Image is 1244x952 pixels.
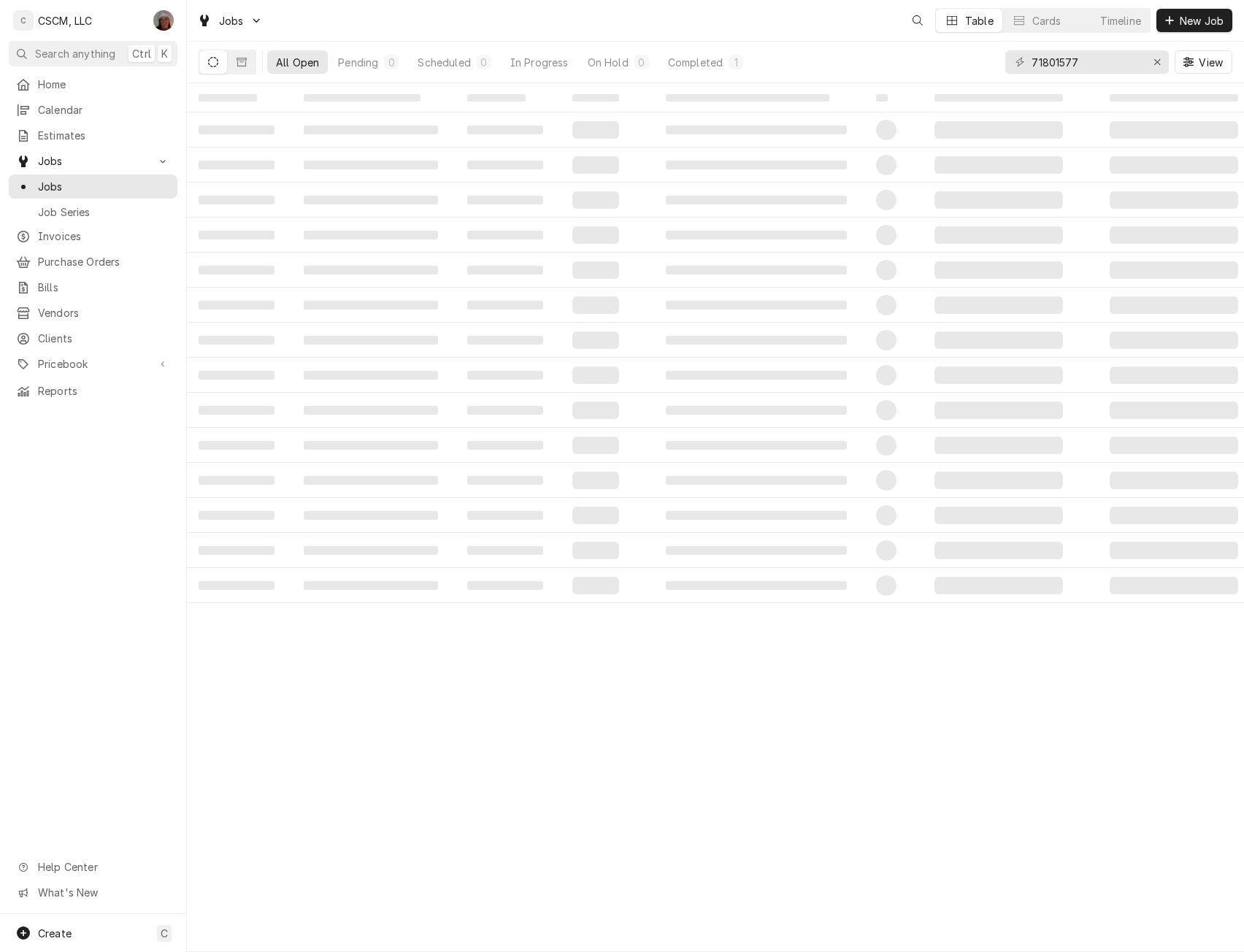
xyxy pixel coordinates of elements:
span: ‌ [1110,261,1238,279]
div: 0 [387,55,396,70]
span: Reports [38,383,170,399]
span: ‌ [304,126,438,134]
span: Clients [38,331,170,346]
span: ‌ [934,191,1063,209]
span: ‌ [199,581,274,590]
span: What's New [38,885,169,900]
span: ‌ [199,371,274,380]
span: ‌ [199,546,274,555]
span: ‌ [467,371,543,380]
div: Cards [1032,13,1061,28]
a: Home [9,72,177,96]
a: Bills [9,275,177,299]
span: ‌ [304,231,438,239]
button: Erase input [1145,50,1169,74]
div: Timeline [1100,13,1141,28]
span: ‌ [1110,542,1238,559]
span: ‌ [572,577,619,594]
span: Jobs [219,13,244,28]
span: ‌ [304,94,421,101]
span: ‌ [199,231,274,239]
span: ‌ [666,196,847,204]
span: ‌ [1110,226,1238,244]
span: ‌ [199,476,274,485]
span: ‌ [876,94,888,101]
span: ‌ [876,225,896,245]
a: Vendors [9,301,177,325]
span: ‌ [304,266,438,275]
span: ‌ [467,231,543,239]
button: Open search [906,9,929,32]
span: ‌ [876,120,896,140]
span: ‌ [876,365,896,385]
div: Completed [668,55,723,70]
span: ‌ [934,296,1063,314]
span: ‌ [572,402,619,419]
span: ‌ [666,441,847,450]
span: Home [38,77,170,92]
a: Estimates [9,123,177,147]
span: ‌ [199,126,274,134]
span: ‌ [934,94,1063,101]
span: ‌ [572,437,619,454]
span: ‌ [199,336,274,345]
span: ‌ [467,476,543,485]
span: ‌ [467,94,526,101]
span: ‌ [199,196,274,204]
span: ‌ [572,156,619,174]
a: Calendar [9,98,177,122]
span: ‌ [467,511,543,520]
span: ‌ [467,126,543,134]
span: ‌ [666,126,847,134]
div: In Progress [510,55,569,70]
span: ‌ [199,94,257,101]
button: New Job [1156,9,1232,32]
span: Purchase Orders [38,254,170,269]
span: ‌ [934,402,1063,419]
span: Ctrl [132,46,151,61]
span: ‌ [199,441,274,450]
span: ‌ [572,191,619,209]
span: ‌ [876,505,896,526]
div: 0 [480,55,488,70]
span: ‌ [934,542,1063,559]
span: ‌ [304,161,438,169]
div: 0 [637,55,646,70]
span: ‌ [1110,577,1238,594]
button: Search anythingCtrlK [9,41,177,66]
span: Help Center [38,859,169,875]
div: CSCM, LLC [38,13,92,28]
span: ‌ [876,540,896,561]
span: New Job [1177,13,1226,28]
a: Go to Help Center [9,855,177,879]
span: ‌ [666,94,829,101]
span: ‌ [304,511,438,520]
span: ‌ [572,261,619,279]
span: ‌ [934,437,1063,454]
span: ‌ [666,336,847,345]
span: ‌ [304,441,438,450]
input: Keyword search [1032,50,1141,74]
span: ‌ [934,226,1063,244]
span: ‌ [934,577,1063,594]
span: Jobs [38,179,170,194]
span: ‌ [934,121,1063,139]
span: ‌ [467,441,543,450]
span: ‌ [304,301,438,310]
span: ‌ [666,371,847,380]
span: ‌ [1110,402,1238,419]
span: ‌ [876,435,896,456]
span: ‌ [572,542,619,559]
span: ‌ [304,476,438,485]
span: ‌ [199,511,274,520]
span: ‌ [666,406,847,415]
table: All Open Jobs List Loading [187,83,1244,952]
a: Go to Jobs [191,9,269,33]
a: Go to Jobs [9,149,177,173]
span: ‌ [304,336,438,345]
div: Pending [338,55,378,70]
span: Job Series [38,204,170,220]
span: ‌ [572,94,619,101]
span: ‌ [467,406,543,415]
span: ‌ [1110,296,1238,314]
